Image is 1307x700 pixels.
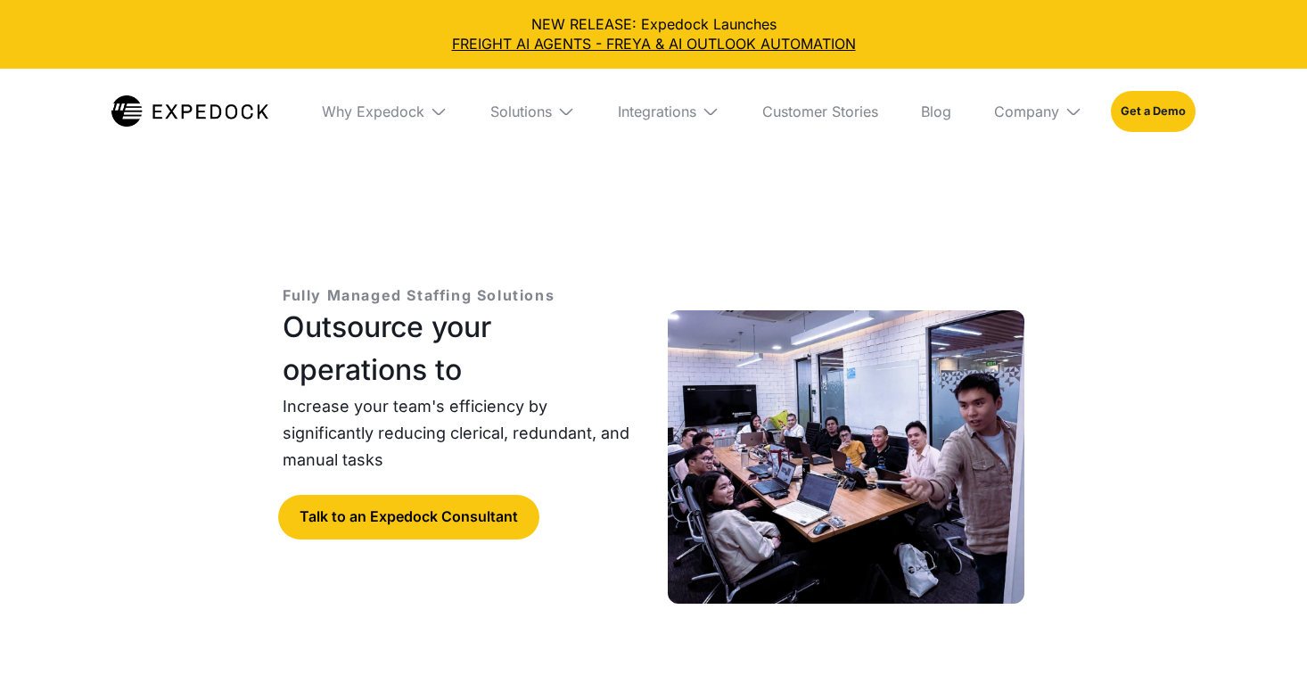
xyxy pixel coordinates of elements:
[604,69,734,154] div: Integrations
[322,103,424,120] div: Why Expedock
[490,103,552,120] div: Solutions
[14,34,1293,54] a: FREIGHT AI AGENTS - FREYA & AI OUTLOOK AUTOMATION
[283,284,555,306] p: Fully Managed Staffing Solutions
[994,103,1059,120] div: Company
[283,306,639,391] h1: Outsource your operations to
[748,69,892,154] a: Customer Stories
[980,69,1097,154] div: Company
[618,103,696,120] div: Integrations
[283,393,639,474] p: Increase your team's efficiency by significantly reducing clerical, redundant, and manual tasks
[278,495,539,539] a: Talk to an Expedock Consultant
[907,69,966,154] a: Blog
[476,69,589,154] div: Solutions
[308,69,462,154] div: Why Expedock
[14,14,1293,54] div: NEW RELEASE: Expedock Launches
[1111,91,1196,132] a: Get a Demo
